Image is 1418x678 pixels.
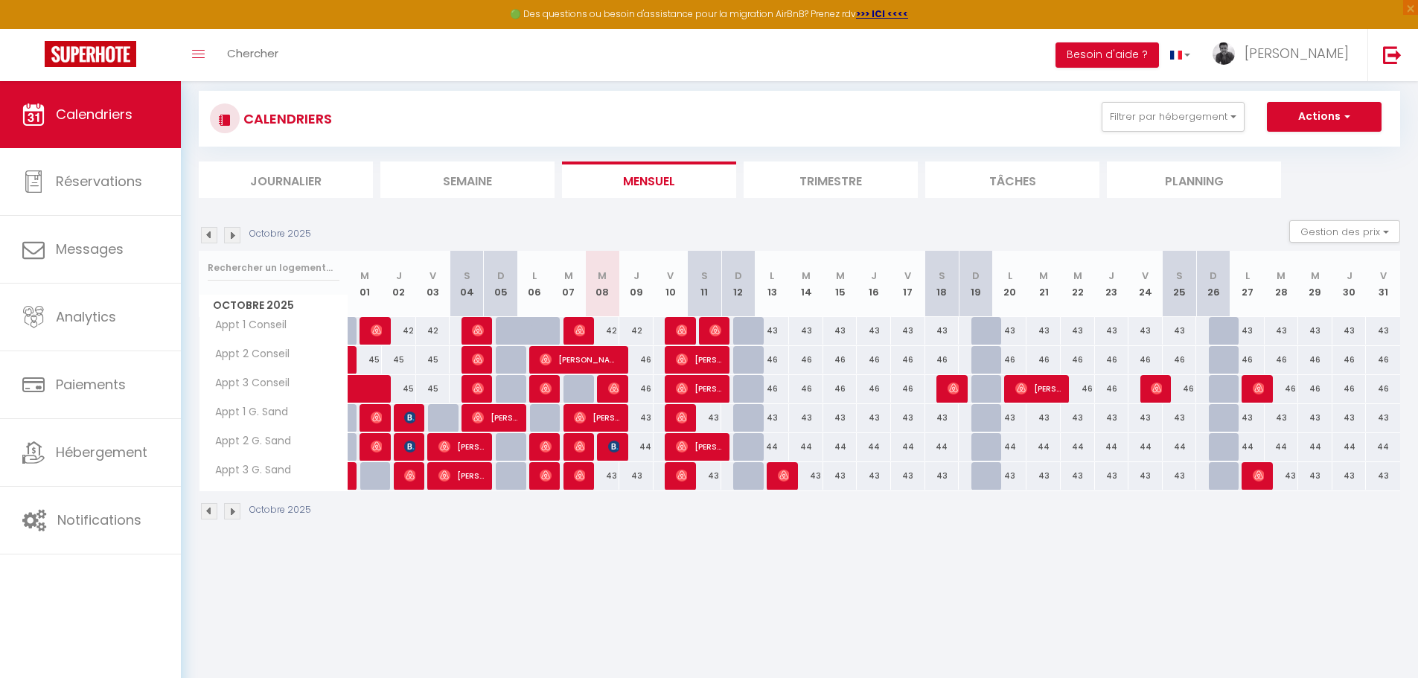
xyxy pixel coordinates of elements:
[1298,251,1332,317] th: 29
[1265,346,1299,374] div: 46
[1366,375,1400,403] div: 46
[1366,462,1400,490] div: 43
[227,45,278,61] span: Chercher
[959,251,993,317] th: 19
[45,41,136,67] img: Super Booking
[789,346,823,374] div: 46
[472,403,517,432] span: [PERSON_NAME]
[836,269,845,283] abbr: M
[1128,404,1163,432] div: 43
[540,432,551,461] span: [PERSON_NAME]
[925,346,959,374] div: 46
[360,269,369,283] abbr: M
[216,29,290,81] a: Chercher
[1332,375,1367,403] div: 46
[891,317,925,345] div: 43
[823,404,857,432] div: 43
[1026,404,1061,432] div: 43
[450,251,484,317] th: 04
[540,374,551,403] span: [PERSON_NAME]
[202,433,295,450] span: Appt 2 G. Sand
[1163,404,1197,432] div: 43
[789,462,823,490] div: 43
[1347,269,1352,283] abbr: J
[1289,220,1400,243] button: Gestion des prix
[404,461,415,490] span: [PERSON_NAME]
[778,461,789,490] span: [PERSON_NAME]
[687,404,721,432] div: 43
[1253,374,1264,403] span: [PERSON_NAME]
[1366,404,1400,432] div: 43
[1210,269,1217,283] abbr: D
[823,251,857,317] th: 15
[532,269,537,283] abbr: L
[676,316,687,345] span: [PERSON_NAME]
[1163,346,1197,374] div: 46
[56,375,126,394] span: Paiements
[1102,102,1245,132] button: Filtrer par hébergement
[993,346,1027,374] div: 46
[1245,44,1349,63] span: [PERSON_NAME]
[608,374,619,403] span: [PERSON_NAME]
[1095,375,1129,403] div: 46
[744,161,918,198] li: Trimestre
[464,269,470,283] abbr: S
[687,251,721,317] th: 11
[1176,269,1183,283] abbr: S
[371,316,382,345] span: [PERSON_NAME]
[1095,404,1129,432] div: 43
[891,375,925,403] div: 46
[1277,269,1286,283] abbr: M
[1298,346,1332,374] div: 46
[1213,42,1235,65] img: ...
[552,251,586,317] th: 07
[676,432,721,461] span: [PERSON_NAME]
[1366,433,1400,461] div: 44
[1061,251,1095,317] th: 22
[1128,317,1163,345] div: 43
[1039,269,1048,283] abbr: M
[789,433,823,461] div: 44
[249,227,311,241] p: Octobre 2025
[619,375,654,403] div: 46
[823,317,857,345] div: 43
[1245,269,1250,283] abbr: L
[1073,269,1082,283] abbr: M
[438,432,484,461] span: [PERSON_NAME]
[371,432,382,461] span: [PERSON_NAME]
[1061,433,1095,461] div: 44
[619,404,654,432] div: 43
[1163,433,1197,461] div: 44
[564,269,573,283] abbr: M
[891,462,925,490] div: 43
[202,346,293,362] span: Appt 2 Conseil
[348,251,383,317] th: 01
[1128,433,1163,461] div: 44
[925,404,959,432] div: 43
[1366,317,1400,345] div: 43
[404,403,415,432] span: [PERSON_NAME]
[586,317,620,345] div: 42
[497,269,505,283] abbr: D
[1095,317,1129,345] div: 43
[199,161,373,198] li: Journalier
[993,251,1027,317] th: 20
[348,346,383,374] div: 45
[1107,161,1281,198] li: Planning
[380,161,555,198] li: Semaine
[1061,404,1095,432] div: 43
[1026,433,1061,461] div: 44
[789,317,823,345] div: 43
[676,374,721,403] span: [PERSON_NAME]
[619,251,654,317] th: 09
[925,251,959,317] th: 18
[939,269,945,283] abbr: S
[1311,269,1320,283] abbr: M
[857,462,891,490] div: 43
[396,269,402,283] abbr: J
[429,269,436,283] abbr: V
[1265,251,1299,317] th: 28
[1298,375,1332,403] div: 46
[56,172,142,191] span: Réservations
[1108,269,1114,283] abbr: J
